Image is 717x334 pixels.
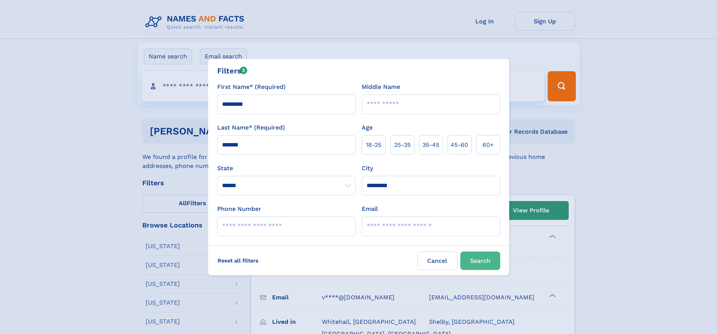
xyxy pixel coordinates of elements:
label: Phone Number [217,204,261,214]
label: Middle Name [362,82,400,92]
label: Cancel [417,252,457,270]
label: City [362,164,373,173]
span: 45‑60 [451,140,468,149]
label: Age [362,123,373,132]
label: State [217,164,356,173]
button: Search [460,252,500,270]
div: Filters [217,65,248,76]
span: 35‑45 [422,140,439,149]
label: First Name* (Required) [217,82,286,92]
label: Reset all filters [213,252,263,270]
label: Last Name* (Required) [217,123,285,132]
label: Email [362,204,378,214]
span: 60+ [483,140,494,149]
span: 25‑35 [394,140,411,149]
span: 18‑25 [366,140,381,149]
